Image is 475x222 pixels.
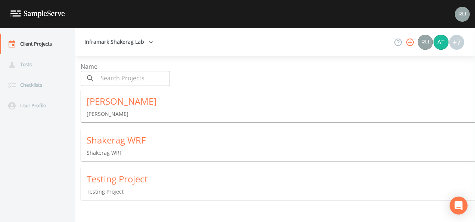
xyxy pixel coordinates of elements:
[434,35,448,50] img: c3b6f526f48a002984fa3d63d664170c
[87,188,475,195] p: Testing Project
[449,35,464,50] div: +7
[417,35,433,50] div: Russell Infra
[87,95,475,107] div: [PERSON_NAME]
[433,35,449,50] div: Alycia Thomas
[418,35,433,50] img: b5336ea67cdb4988cd40e42740db7545
[81,35,156,49] button: Inframark Shakerag Lab
[455,7,470,22] img: a5c06d64ce99e847b6841ccd0307af82
[98,71,170,86] input: Search Projects
[87,173,475,185] div: Testing Project
[81,62,97,71] span: Name
[450,197,468,215] div: Open Intercom Messenger
[87,110,475,118] p: [PERSON_NAME]
[10,10,65,18] img: logo
[87,149,475,157] p: Shakerag WRF
[87,134,475,146] div: Shakerag WRF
